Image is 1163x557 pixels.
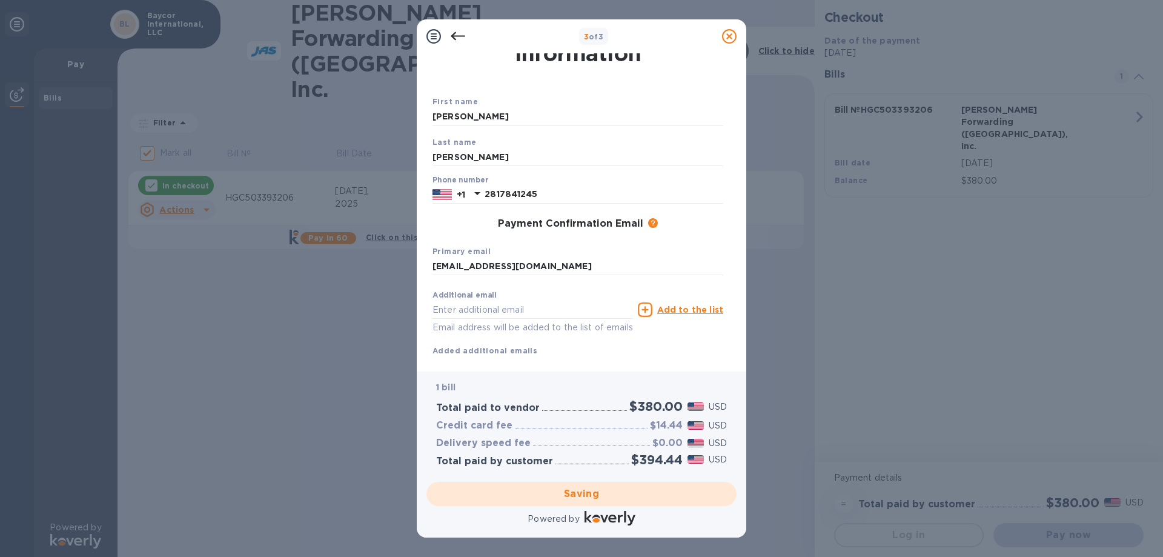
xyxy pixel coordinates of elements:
label: Additional email [432,292,497,299]
img: Logo [585,511,635,525]
p: +1 [457,188,465,201]
b: Last name [432,138,477,147]
span: 3 [584,32,589,41]
h3: Total paid by customer [436,456,553,467]
h2: $380.00 [629,399,683,414]
b: of 3 [584,32,604,41]
label: Phone number [432,177,488,184]
p: Powered by [528,513,579,525]
b: 1 bill [436,382,456,392]
h3: $0.00 [652,438,683,449]
input: Enter additional email [432,301,633,319]
p: USD [709,437,727,450]
input: Enter your phone number [485,185,723,204]
img: USD [688,439,704,447]
b: Added additional emails [432,346,537,355]
h1: Payment Contact Information [432,15,723,66]
img: USD [688,421,704,430]
h2: $394.44 [631,452,683,467]
p: Email address will be added to the list of emails [432,321,633,335]
b: First name [432,97,478,106]
img: US [432,188,452,201]
p: USD [709,419,727,432]
img: USD [688,402,704,411]
h3: Credit card fee [436,420,512,432]
b: Primary email [432,247,491,256]
input: Enter your primary name [432,258,723,276]
h3: Delivery speed fee [436,438,531,449]
p: USD [709,453,727,466]
u: Add to the list [657,305,723,315]
h3: Payment Confirmation Email [498,218,643,230]
h3: $14.44 [650,420,683,432]
h3: Total paid to vendor [436,402,540,414]
input: Enter your last name [432,148,723,166]
img: USD [688,455,704,464]
input: Enter your first name [432,108,723,126]
p: USD [709,401,727,413]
